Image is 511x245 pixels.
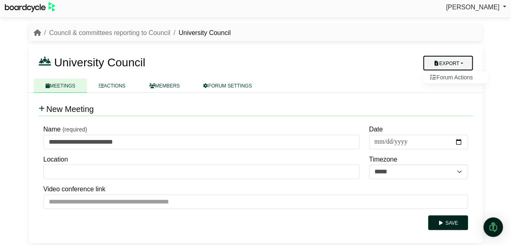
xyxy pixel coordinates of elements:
[191,79,263,93] a: FORUM SETTINGS
[63,126,87,133] small: (required)
[46,105,94,114] span: New Meeting
[34,79,87,93] a: MEETINGS
[54,56,145,69] span: University Council
[369,124,383,135] label: Date
[423,71,488,83] a: Forum Actions
[34,28,231,38] nav: breadcrumb
[43,124,61,135] label: Name
[49,29,170,36] a: Council & committees reporting to Council
[423,56,472,70] button: Export
[5,2,55,12] img: BoardcycleBlackGreen-aaafeed430059cb809a45853b8cf6d952af9d84e6e89e1f1685b34bfd5cb7d64.svg
[483,217,503,237] div: Open Intercom Messenger
[170,28,231,38] li: University Council
[446,4,500,11] span: [PERSON_NAME]
[43,154,68,165] label: Location
[137,79,192,93] a: MEMBERS
[369,154,398,165] label: Timezone
[428,215,468,230] button: Save
[87,79,137,93] a: ACTIONS
[43,184,106,195] label: Video conference link
[446,2,506,13] a: [PERSON_NAME]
